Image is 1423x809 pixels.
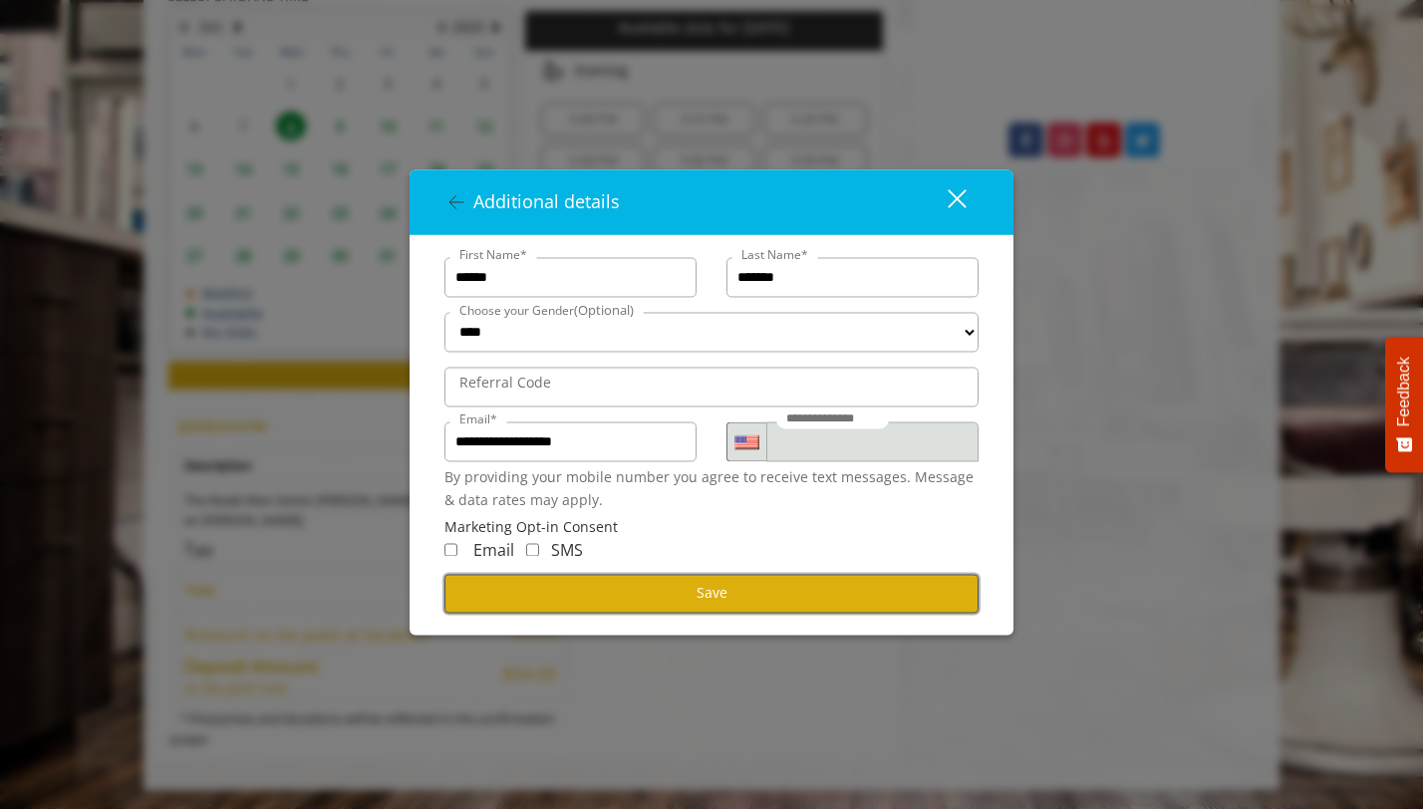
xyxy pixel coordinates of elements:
[551,540,583,562] span: SMS
[444,368,979,407] input: ReferralCode
[449,410,507,429] label: Email*
[449,373,561,395] label: Referral Code
[449,301,644,322] label: Choose your Gender
[726,422,766,462] div: Country
[731,246,818,265] label: Last Name*
[526,544,539,557] input: Receive Marketing SMS
[444,467,979,512] div: By providing your mobile number you agree to receive text messages. Message & data rates may apply.
[444,313,979,353] select: Choose your Gender
[444,544,457,557] input: Receive Marketing Email
[444,516,979,538] div: Marketing Opt-in Consent
[473,190,620,214] span: Additional details
[925,187,965,217] div: close dialog
[473,540,514,562] span: Email
[444,258,697,298] input: FirstName
[449,246,537,265] label: First Name*
[574,302,634,320] span: (Optional)
[444,574,979,613] button: Save
[911,181,979,222] button: close dialog
[697,584,727,603] span: Save
[726,258,979,298] input: Lastname
[444,422,697,462] input: Email
[1385,337,1423,472] button: Feedback - Show survey
[1395,357,1413,426] span: Feedback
